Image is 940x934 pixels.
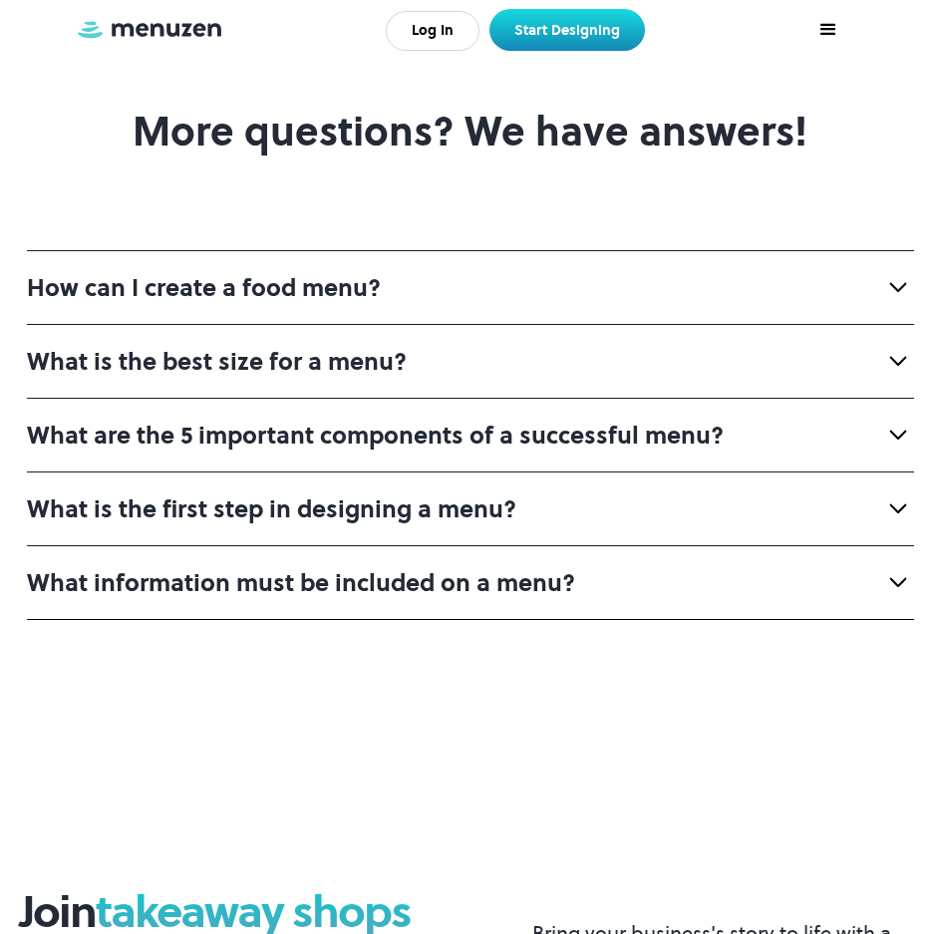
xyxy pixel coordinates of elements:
strong: How can I create a food menu? [27,271,381,304]
a: Log In [386,11,479,51]
h2: More questions? We have answers! [20,108,920,156]
strong: What are the 5 important components of a successful menu? [27,419,724,452]
a: Start Designing [489,9,645,51]
strong: What information must be included on a menu? [27,566,575,599]
strong: What is the best size for a menu? [27,345,407,378]
strong: What is the first step in designing a menu? [27,492,516,525]
a: home [75,19,224,42]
